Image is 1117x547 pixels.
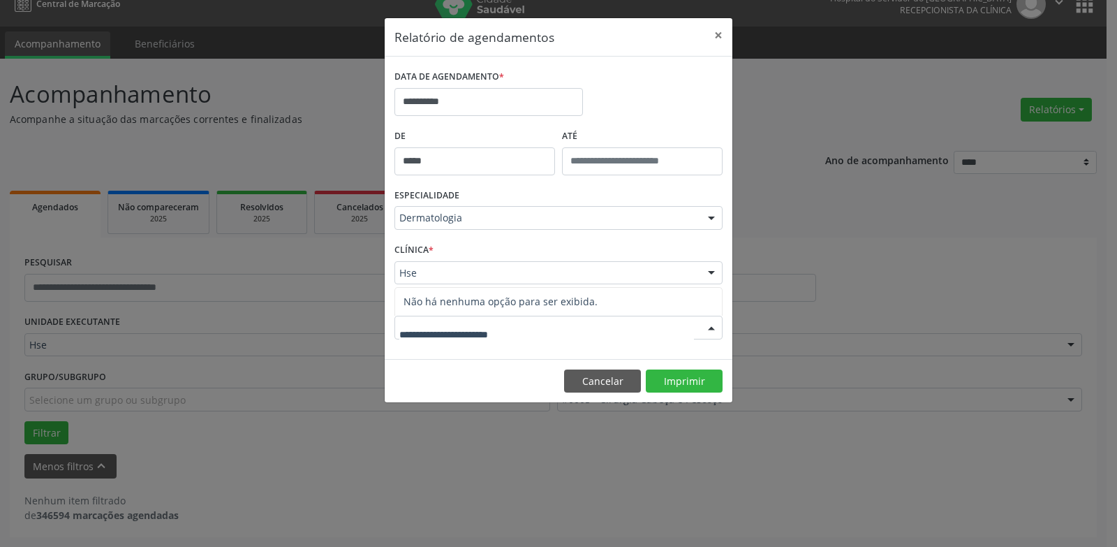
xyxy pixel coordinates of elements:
[399,266,694,280] span: Hse
[394,126,555,147] label: De
[646,370,723,393] button: Imprimir
[395,288,722,316] span: Não há nenhuma opção para ser exibida.
[394,66,504,88] label: DATA DE AGENDAMENTO
[394,185,459,207] label: ESPECIALIDADE
[394,28,554,46] h5: Relatório de agendamentos
[562,126,723,147] label: ATÉ
[564,370,641,393] button: Cancelar
[399,211,694,225] span: Dermatologia
[394,240,434,261] label: CLÍNICA
[704,18,732,52] button: Close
